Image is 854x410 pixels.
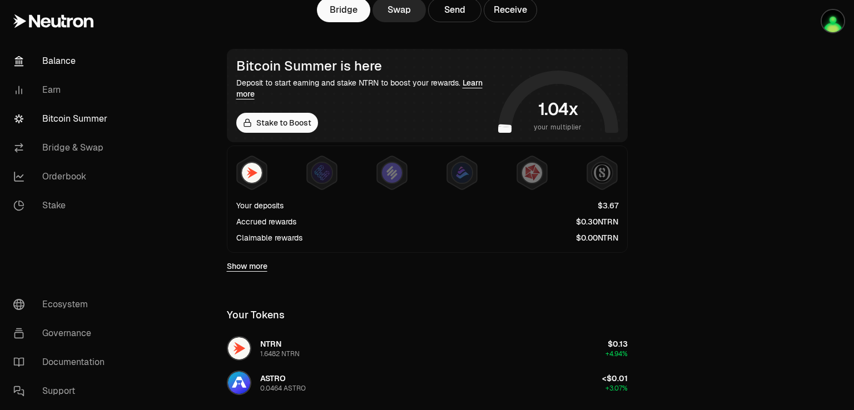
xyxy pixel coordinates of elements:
[227,307,285,323] div: Your Tokens
[220,366,634,399] button: ASTRO LogoASTRO0.0464 ASTRO<$0.01+3.07%
[4,162,120,191] a: Orderbook
[592,163,612,183] img: Structured Points
[260,373,286,383] span: ASTRO
[4,191,120,220] a: Stake
[4,348,120,377] a: Documentation
[236,58,494,74] div: Bitcoin Summer is here
[4,47,120,76] a: Balance
[4,76,120,104] a: Earn
[534,122,582,133] span: your multiplier
[608,339,628,349] span: $0.13
[4,104,120,133] a: Bitcoin Summer
[4,377,120,406] a: Support
[822,10,844,32] img: Wallet 1
[236,216,296,227] div: Accrued rewards
[4,290,120,319] a: Ecosystem
[260,339,281,349] span: NTRN
[4,319,120,348] a: Governance
[605,349,628,358] span: +4.94%
[522,163,542,183] img: Mars Fragments
[260,384,306,393] div: 0.0464 ASTRO
[4,133,120,162] a: Bridge & Swap
[236,113,318,133] a: Stake to Boost
[602,373,628,383] span: <$0.01
[605,384,628,393] span: +3.07%
[312,163,332,183] img: EtherFi Points
[227,261,267,272] a: Show more
[452,163,472,183] img: Bedrock Diamonds
[236,200,284,211] div: Your deposits
[236,232,302,243] div: Claimable rewards
[236,77,494,99] div: Deposit to start earning and stake NTRN to boost your rewards.
[260,349,300,358] div: 1.6482 NTRN
[220,332,634,365] button: NTRN LogoNTRN1.6482 NTRN$0.13+4.94%
[242,163,262,183] img: NTRN
[382,163,402,183] img: Solv Points
[228,372,250,394] img: ASTRO Logo
[228,337,250,359] img: NTRN Logo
